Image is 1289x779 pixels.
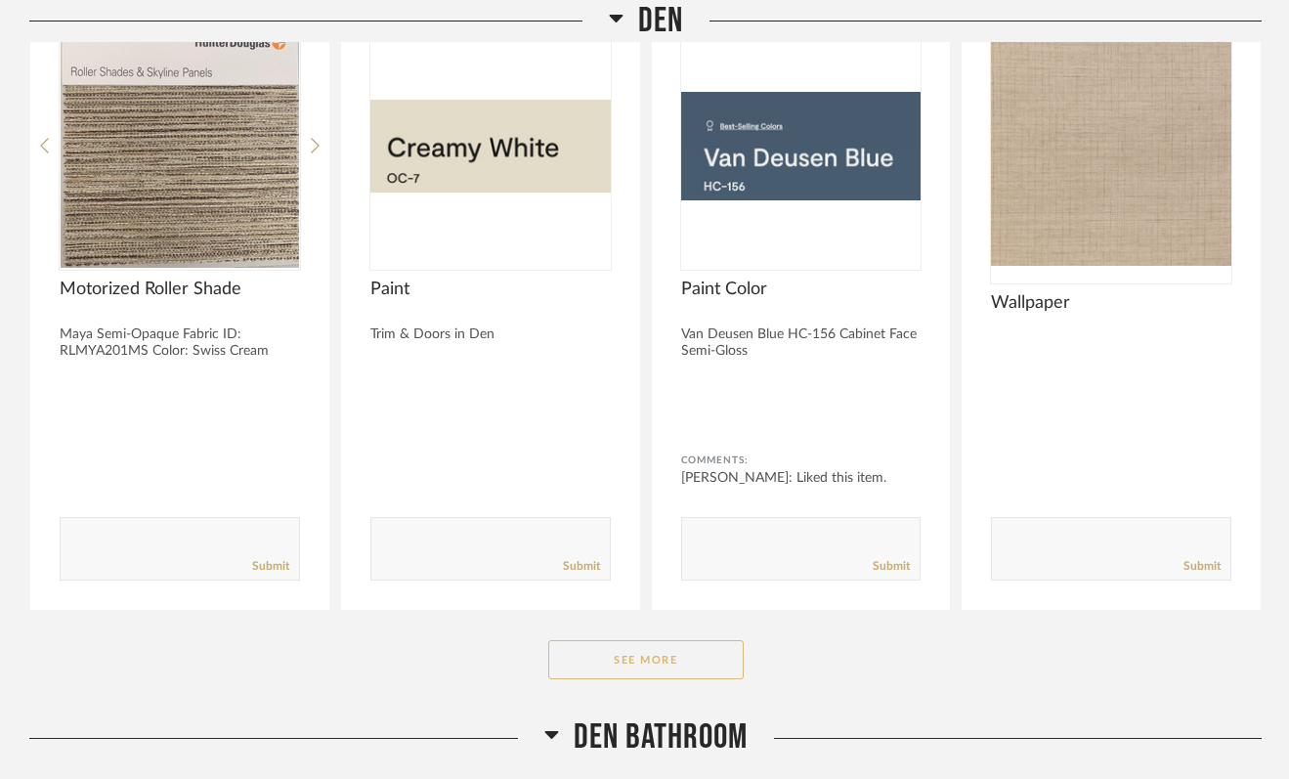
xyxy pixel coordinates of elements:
a: Submit [563,558,600,575]
img: undefined [60,23,300,268]
div: Maya Semi-Opaque Fabric ID: RLMYA201MS Color: Swiss Cream [60,326,300,360]
span: Paint [370,279,611,300]
div: Van Deusen Blue HC-156 Cabinet Face Semi-Gloss [681,326,922,360]
div: [PERSON_NAME]: Liked this item. [681,468,922,488]
img: undefined [681,23,922,268]
span: Paint Color [681,279,922,300]
a: Submit [252,558,289,575]
img: undefined [991,23,1231,268]
div: Trim & Doors in Den [370,326,611,343]
span: Den Bathroom [574,716,748,758]
div: Comments: [681,451,922,470]
a: Submit [873,558,910,575]
span: Wallpaper [991,292,1231,314]
span: Motorized Roller Shade [60,279,300,300]
a: Submit [1183,558,1221,575]
div: 0 [991,23,1231,268]
button: See More [548,640,744,679]
img: undefined [370,23,611,268]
